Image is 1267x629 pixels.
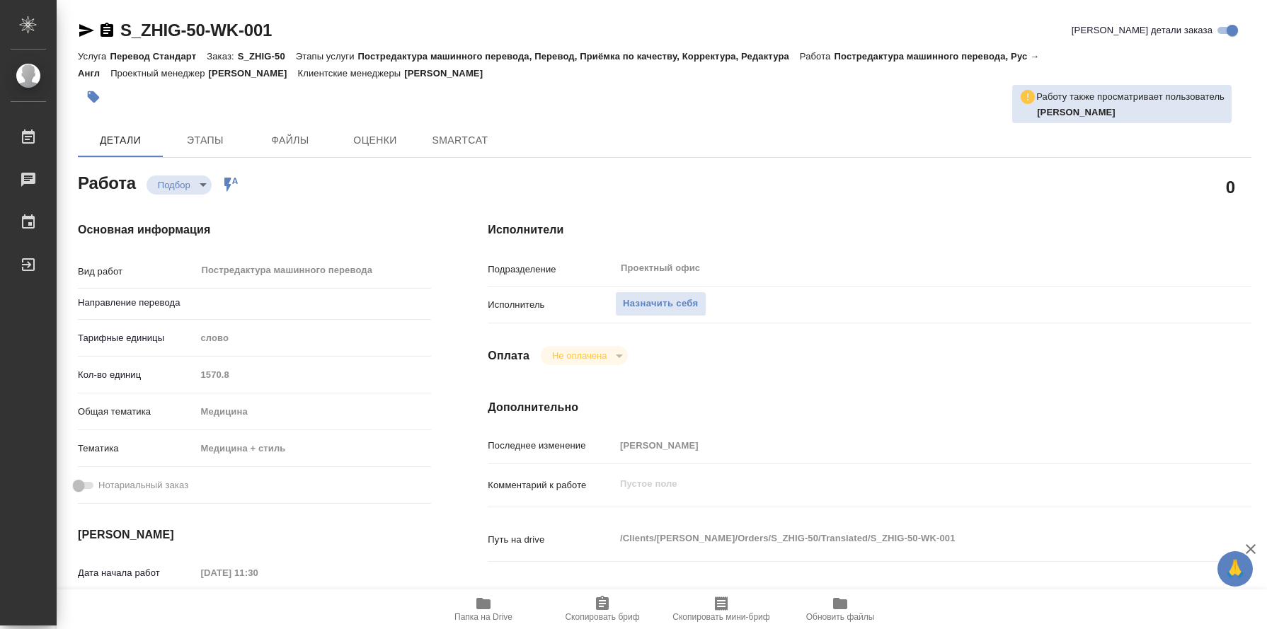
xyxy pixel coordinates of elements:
p: Проектный менеджер [110,68,208,79]
p: Исполнитель [488,298,615,312]
p: Общая тематика [78,405,195,419]
p: Вид работ [78,265,195,279]
p: Кол-во единиц [78,368,195,382]
h4: Основная информация [78,221,431,238]
div: Медицина [195,400,431,424]
span: Скопировать бриф [565,612,639,622]
span: Нотариальный заказ [98,478,188,492]
p: [PERSON_NAME] [209,68,298,79]
div: слово [195,326,431,350]
input: Пустое поле [195,562,319,583]
span: Оценки [341,132,409,149]
h4: Оплата [488,347,529,364]
p: Этапы услуги [296,51,358,62]
p: Комова Татьяна [1037,105,1225,120]
p: Клиентские менеджеры [298,68,405,79]
textarea: /Clients/[PERSON_NAME]/Orders/S_ZHIG-50/Translated/S_ZHIG-50-WK-001 [615,526,1188,550]
p: Перевод Стандарт [110,51,207,62]
button: Не оплачена [548,350,611,362]
p: Дата начала работ [78,566,195,580]
button: Скопировать ссылку для ЯМессенджера [78,22,95,39]
button: Добавить тэг [78,81,109,112]
span: Этапы [171,132,239,149]
span: Назначить себя [623,296,698,312]
button: Скопировать бриф [543,589,662,629]
div: Подбор [147,175,212,195]
p: Тарифные единицы [78,331,195,345]
p: Заказ: [207,51,237,62]
p: S_ZHIG-50 [238,51,296,62]
input: Пустое поле [195,364,431,385]
p: Постредактура машинного перевода, Перевод, Приёмка по качеству, Корректура, Редактура [358,51,800,62]
div: Подбор [541,346,628,365]
p: Тематика [78,442,195,456]
b: [PERSON_NAME] [1037,107,1116,117]
button: Скопировать мини-бриф [662,589,781,629]
span: SmartCat [426,132,494,149]
button: Папка на Drive [424,589,543,629]
p: Путь на drive [488,533,615,547]
div: Медицина + стиль [195,437,431,461]
span: Файлы [256,132,324,149]
button: Обновить файлы [781,589,900,629]
p: Работу также просматривает пользователь [1036,90,1225,104]
span: [PERSON_NAME] детали заказа [1072,23,1212,37]
button: Подбор [154,179,195,191]
p: Подразделение [488,262,615,277]
button: Назначить себя [615,292,706,316]
h2: 0 [1226,175,1235,199]
h4: [PERSON_NAME] [78,526,431,543]
p: Направление перевода [78,296,195,310]
button: Скопировать ссылку [98,22,115,39]
h4: Исполнители [488,221,1251,238]
p: Последнее изменение [488,439,615,453]
a: S_ZHIG-50-WK-001 [120,21,272,40]
span: Скопировать мини-бриф [672,612,769,622]
span: Папка на Drive [454,612,512,622]
p: [PERSON_NAME] [404,68,493,79]
span: 🙏 [1223,554,1247,584]
span: Обновить файлы [806,612,875,622]
input: Пустое поле [615,435,1188,456]
span: Детали [86,132,154,149]
button: 🙏 [1217,551,1253,587]
p: Комментарий к работе [488,478,615,492]
h2: Работа [78,169,136,195]
h4: Дополнительно [488,399,1251,416]
p: Работа [800,51,835,62]
p: Услуга [78,51,110,62]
